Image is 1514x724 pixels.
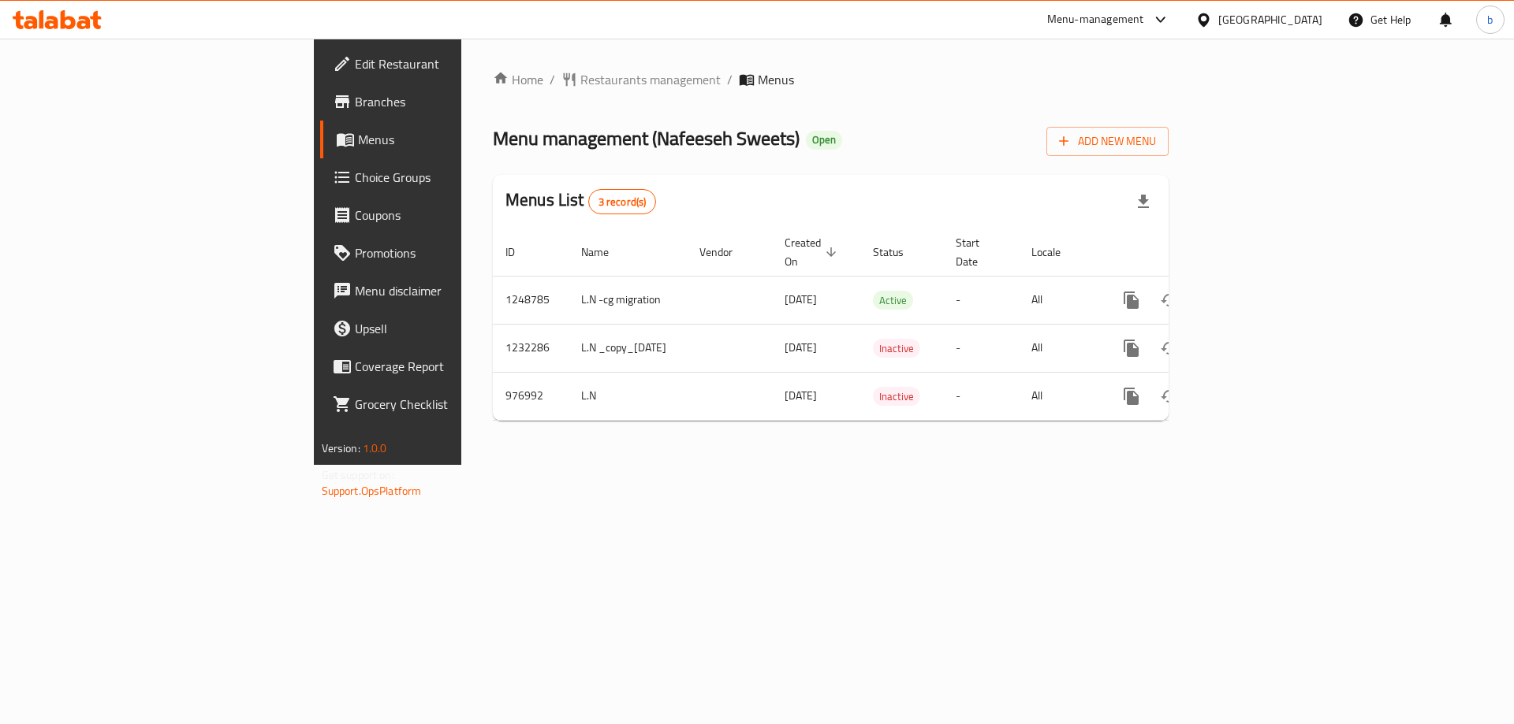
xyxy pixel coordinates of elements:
td: L.N -cg migration [569,276,687,324]
span: [DATE] [785,337,817,358]
span: 1.0.0 [363,438,387,459]
table: enhanced table [493,228,1277,421]
span: Add New Menu [1059,132,1156,151]
span: Open [806,133,842,147]
span: Coverage Report [355,357,554,376]
span: Edit Restaurant [355,54,554,73]
span: Menus [358,130,554,149]
span: b [1487,11,1493,28]
div: Open [806,131,842,150]
span: Branches [355,92,554,111]
button: more [1113,281,1150,319]
span: Inactive [873,340,920,358]
a: Promotions [320,234,567,272]
a: Upsell [320,310,567,347]
span: Start Date [956,233,1000,271]
a: Coupons [320,196,567,234]
span: Locale [1031,243,1081,262]
a: Choice Groups [320,158,567,196]
div: Total records count [588,189,657,214]
td: L.N _copy_[DATE] [569,324,687,372]
th: Actions [1100,228,1277,277]
span: Version: [322,438,360,459]
a: Menus [320,121,567,158]
span: Get support on: [322,465,394,485]
a: Coverage Report [320,347,567,385]
span: Menus [758,70,794,89]
span: Promotions [355,243,554,262]
button: Change Status [1150,377,1188,415]
td: All [1019,372,1100,420]
td: L.N [569,372,687,420]
span: [DATE] [785,385,817,406]
td: - [943,276,1019,324]
span: Upsell [355,319,554,338]
a: Branches [320,83,567,121]
td: All [1019,324,1100,372]
span: Coupons [355,206,554,225]
td: - [943,324,1019,372]
span: Inactive [873,388,920,406]
td: All [1019,276,1100,324]
div: Active [873,291,913,310]
nav: breadcrumb [493,70,1169,89]
h2: Menus List [505,188,656,214]
span: Created On [785,233,841,271]
span: Menu management ( Nafeeseh Sweets ) [493,121,800,156]
span: Vendor [699,243,753,262]
a: Menu disclaimer [320,272,567,310]
span: Name [581,243,629,262]
div: Menu-management [1047,10,1144,29]
div: Inactive [873,339,920,358]
span: Restaurants management [580,70,721,89]
button: Change Status [1150,281,1188,319]
td: - [943,372,1019,420]
a: Restaurants management [561,70,721,89]
span: [DATE] [785,289,817,310]
div: Export file [1124,183,1162,221]
li: / [727,70,733,89]
span: Status [873,243,924,262]
button: more [1113,377,1150,415]
span: 3 record(s) [589,195,656,210]
span: Choice Groups [355,168,554,187]
a: Edit Restaurant [320,45,567,83]
span: Active [873,291,913,310]
span: Menu disclaimer [355,281,554,300]
a: Support.OpsPlatform [322,481,422,501]
div: Inactive [873,387,920,406]
span: ID [505,243,535,262]
span: Grocery Checklist [355,395,554,414]
button: more [1113,329,1150,367]
div: [GEOGRAPHIC_DATA] [1218,11,1322,28]
button: Change Status [1150,329,1188,367]
button: Add New Menu [1046,127,1169,156]
a: Grocery Checklist [320,385,567,423]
